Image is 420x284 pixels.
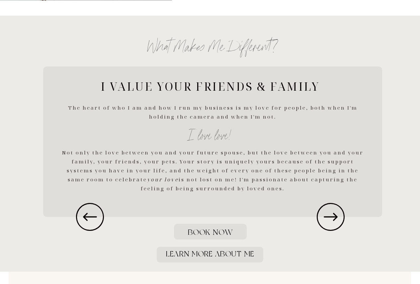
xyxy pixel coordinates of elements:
h1: What Makes Me Different? [80,39,346,58]
i: your love [147,176,179,183]
h3: The heart of who I am and how I run my business is my love for people, both when I'm holding the ... [58,103,368,210]
a: learn more about me [161,248,260,261]
h2: I value your friends & family [90,80,331,93]
p: I love love! [178,126,243,133]
a: Book Now [186,227,235,239]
